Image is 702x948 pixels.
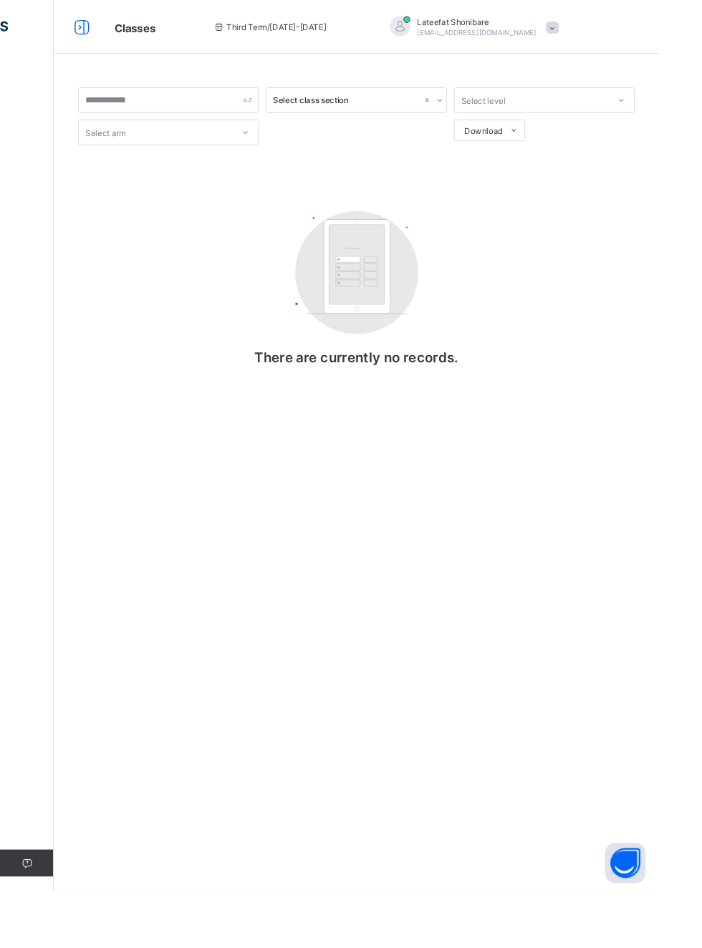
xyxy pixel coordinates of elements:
[236,372,523,390] p: There are currently no records.
[122,23,166,37] span: Classes
[291,102,449,112] div: Select class section
[491,93,539,120] div: Select level
[645,898,688,941] button: Open asap
[236,211,523,418] div: There are currently no records.
[367,263,383,266] tspan: Customers
[91,127,134,155] div: Select arm
[227,24,347,34] span: session/term information
[444,30,571,39] span: [EMAIL_ADDRESS][DOMAIN_NAME]
[495,134,536,145] span: Download
[401,17,602,41] div: LateefatShonibare
[444,18,571,29] span: Lateefat Shonibare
